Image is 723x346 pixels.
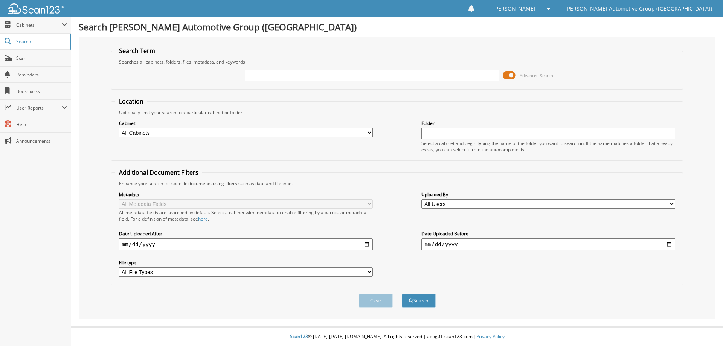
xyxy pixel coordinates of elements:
[476,333,505,340] a: Privacy Policy
[16,72,67,78] span: Reminders
[421,238,675,250] input: end
[16,22,62,28] span: Cabinets
[421,120,675,127] label: Folder
[493,6,535,11] span: [PERSON_NAME]
[16,38,66,45] span: Search
[119,120,373,127] label: Cabinet
[115,47,159,55] legend: Search Term
[115,168,202,177] legend: Additional Document Filters
[16,55,67,61] span: Scan
[359,294,393,308] button: Clear
[8,3,64,14] img: scan123-logo-white.svg
[16,121,67,128] span: Help
[520,73,553,78] span: Advanced Search
[115,97,147,105] legend: Location
[198,216,208,222] a: here
[402,294,436,308] button: Search
[115,109,679,116] div: Optionally limit your search to a particular cabinet or folder
[421,140,675,153] div: Select a cabinet and begin typing the name of the folder you want to search in. If the name match...
[115,59,679,65] div: Searches all cabinets, folders, files, metadata, and keywords
[421,191,675,198] label: Uploaded By
[119,238,373,250] input: start
[290,333,308,340] span: Scan123
[685,310,723,346] iframe: Chat Widget
[71,328,723,346] div: © [DATE]-[DATE] [DOMAIN_NAME]. All rights reserved | appg01-scan123-com |
[119,191,373,198] label: Metadata
[421,230,675,237] label: Date Uploaded Before
[119,230,373,237] label: Date Uploaded After
[16,138,67,144] span: Announcements
[119,209,373,222] div: All metadata fields are searched by default. Select a cabinet with metadata to enable filtering b...
[16,105,62,111] span: User Reports
[16,88,67,95] span: Bookmarks
[119,259,373,266] label: File type
[115,180,679,187] div: Enhance your search for specific documents using filters such as date and file type.
[565,6,712,11] span: [PERSON_NAME] Automotive Group ([GEOGRAPHIC_DATA])
[79,21,715,33] h1: Search [PERSON_NAME] Automotive Group ([GEOGRAPHIC_DATA])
